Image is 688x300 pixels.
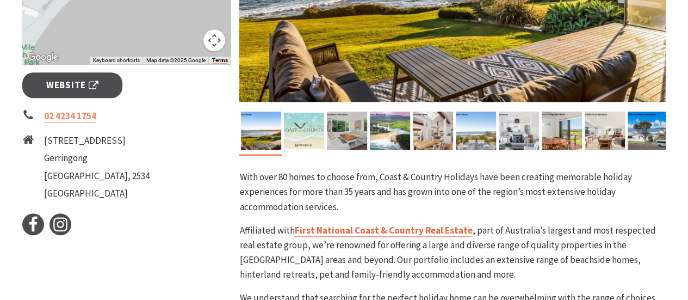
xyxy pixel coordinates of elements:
button: Keyboard shortcuts [92,57,139,64]
a: First National Coast & Country Real Estate [294,224,472,237]
a: Website [22,72,123,98]
p: With over 80 homes to choose from, Coast & Country Holidays have been creating memorable holiday ... [239,170,666,215]
li: [GEOGRAPHIC_DATA], 2534 [44,169,150,183]
li: Gerringong [44,151,150,166]
a: Open this area in Google Maps (opens a new window) [25,50,61,64]
li: [GEOGRAPHIC_DATA] [44,186,150,201]
li: [STREET_ADDRESS] [44,133,150,148]
span: Affiliated with [239,224,294,236]
span: Map data ©2025 Google [146,57,205,63]
span: First National Coast & Country Real Estate [294,224,472,236]
img: Google [25,50,61,64]
a: Terms [212,57,227,64]
button: Map camera controls [203,29,225,51]
span: Website [46,78,98,93]
a: 02 4234 1754 [44,110,96,123]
